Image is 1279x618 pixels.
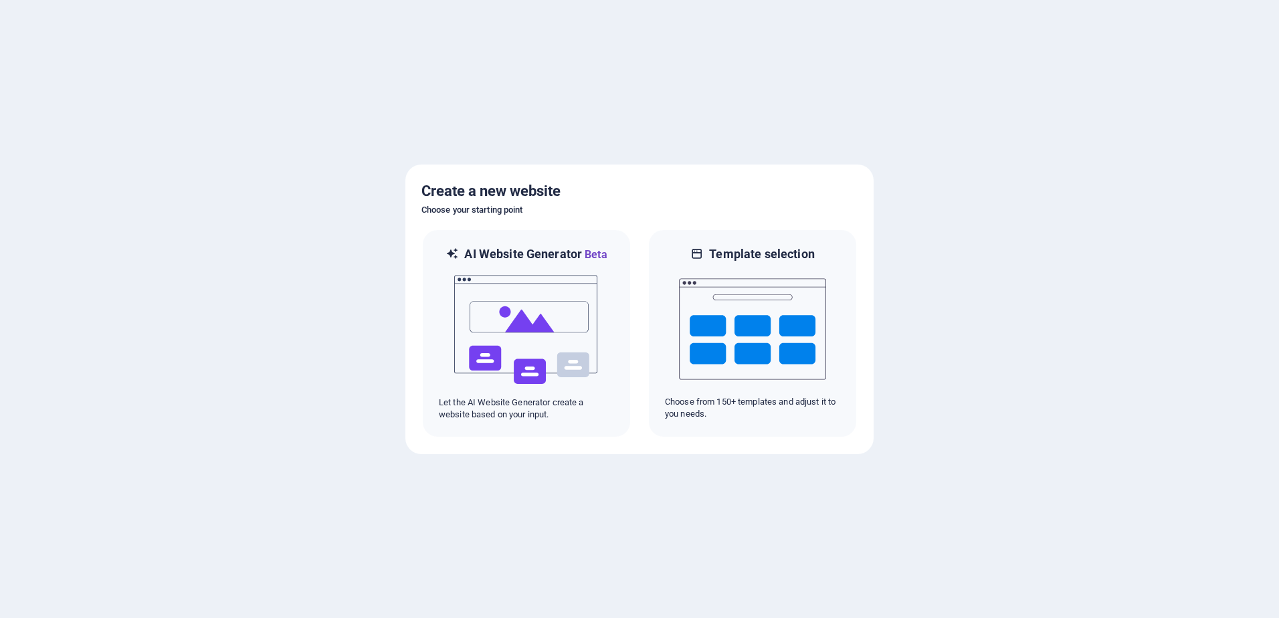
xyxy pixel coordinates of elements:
[421,202,858,218] h6: Choose your starting point
[665,396,840,420] p: Choose from 150+ templates and adjust it to you needs.
[421,181,858,202] h5: Create a new website
[709,246,814,262] h6: Template selection
[453,263,600,397] img: ai
[582,248,607,261] span: Beta
[421,229,631,438] div: AI Website GeneratorBetaaiLet the AI Website Generator create a website based on your input.
[464,246,607,263] h6: AI Website Generator
[439,397,614,421] p: Let the AI Website Generator create a website based on your input.
[648,229,858,438] div: Template selectionChoose from 150+ templates and adjust it to you needs.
